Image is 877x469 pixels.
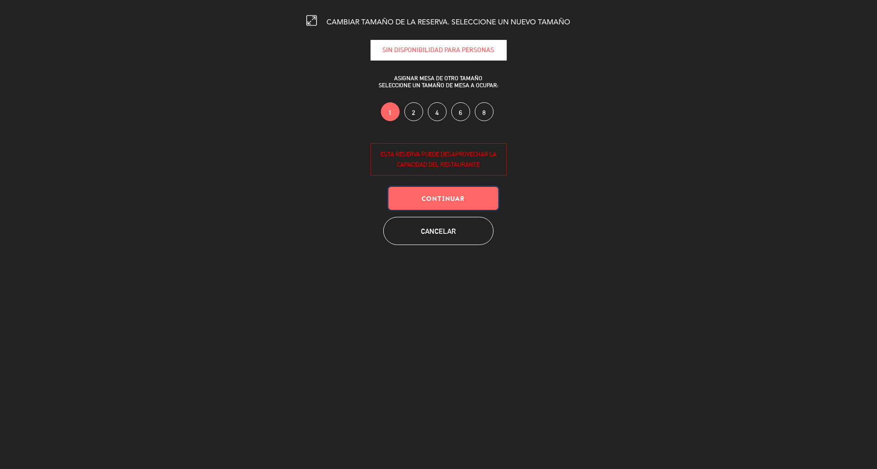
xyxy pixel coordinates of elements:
[383,217,494,245] button: Cancelar
[451,102,470,121] label: 6
[327,19,571,26] span: CAMBIAR TAMAÑO DE LA RESERVA. SELECCIONE UN NUEVO TAMAÑO
[428,102,447,121] label: 4
[381,102,400,121] label: 1
[371,40,507,60] div: SIN DISPONIBILIDAD PARA personas
[371,75,507,89] div: ASIGNAR MESA DE OTRO TAMAÑO SELECCIONE UN TAMAÑO DE MESA A OCUPAR:
[404,102,423,121] label: 2
[371,143,507,176] div: ESTA RESERVA PUEDE DESAPROVECHAR LA CAPACIDAD DEL RESTAURANTE
[388,187,498,210] button: Continuar
[475,102,494,121] label: 8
